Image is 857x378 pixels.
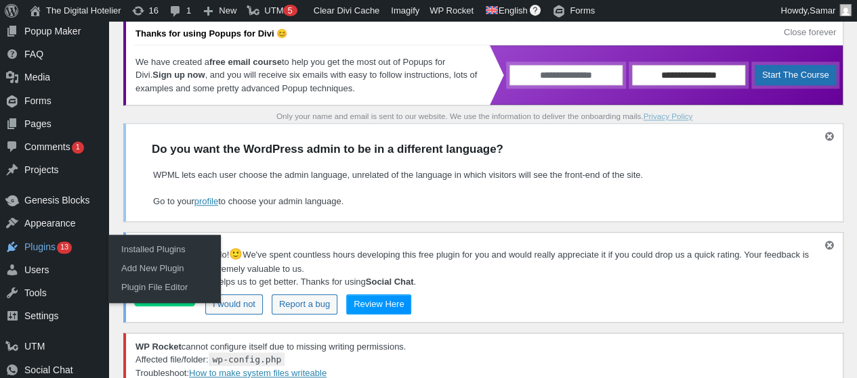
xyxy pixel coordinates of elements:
span: 🙂 [229,248,243,260]
a: I would not [205,294,263,314]
p: We have created a to help you get the most out of Popups for Divi. , and you will receive six ema... [134,54,491,97]
span: 5 [287,5,292,16]
span: Samar [810,5,835,16]
b: Social Chat [366,277,414,287]
span: 13 [60,243,68,251]
p: Only your name and email is sent to our website. We use the information to deliver the onboarding... [126,109,843,124]
a: Installed Plugins [112,240,220,259]
button: Start The Course [755,65,837,85]
h2: Do you want the WordPress admin to be in a different language? [152,143,817,156]
a: Plugin File Editor [112,278,220,297]
strong: WP Rocket [135,341,182,352]
p: Hello! We've spent countless hours developing this free plugin for you and would really appreciat... [205,245,817,290]
img: en.svg [486,6,498,14]
strong: Sign up now [152,70,205,80]
span: Showing content in: English [486,5,528,16]
a: Privacy Policy [643,112,692,120]
a: How to make system files writeable [189,368,327,378]
a: Add New Plugin [112,259,220,278]
strong: free email course [209,57,282,67]
a: Report a bug [272,294,337,314]
p: Thanks for using Popups for Divi 😊 [134,26,843,45]
a: profile [194,196,218,206]
a: Review Here [346,294,411,314]
span: Close forever [778,20,842,45]
p: WPML lets each user choose the admin language, unrelated of the language in which visitors will s... [152,167,817,210]
code: wp-config.php [209,352,285,366]
span: 1 [76,143,80,151]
